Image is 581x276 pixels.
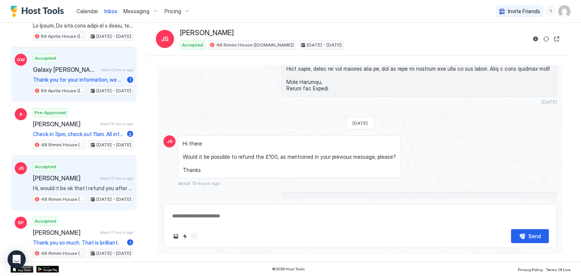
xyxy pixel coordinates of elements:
span: [DATE] [353,120,368,126]
span: Invite Friends [508,8,540,15]
span: about 12 hours ago [100,176,133,181]
span: Lo Ipsum, Do sita cons adipi el s doeiu, te incid utla et dolorem ali enimadmin ven quisnost exe ... [33,22,133,29]
span: Galaxy [PERSON_NAME] [33,66,98,73]
span: [DATE] - [DATE] [96,250,131,257]
span: 59 Aprila House ([DOMAIN_NAME]) [41,87,84,94]
span: 48 Rimini House ([DOMAIN_NAME]) [41,196,84,203]
span: [PERSON_NAME] [33,229,97,236]
button: Send [511,229,549,243]
div: User profile [558,5,570,17]
span: [PERSON_NAME] [180,29,234,37]
span: Messaging [123,8,149,15]
span: JS [167,138,172,145]
span: 1 [129,77,131,82]
span: 48 Rimini House ([DOMAIN_NAME]) [216,42,294,48]
span: [DATE] - [DATE] [307,42,342,48]
span: [DATE] - [DATE] [96,141,131,148]
div: menu [546,7,555,16]
a: Inbox [104,7,117,15]
span: Hi there Would it be possible to refund the £100, as mentioned in your previous message, please? ... [183,140,396,174]
span: [DATE] - [DATE] [96,87,131,94]
span: Thank you for your information, we are looking forward to the trip [DATE] [33,76,124,83]
span: Inbox [104,8,117,14]
span: Terms Of Use [546,267,570,272]
div: Open Intercom Messenger [8,250,26,268]
button: Reservation information [531,34,540,43]
span: [DATE] - [DATE] [96,196,131,203]
span: about 13 hours ago [178,180,220,186]
span: JS [18,165,24,172]
a: Privacy Policy [518,265,543,273]
span: Hi, would it be ok that I refund you after you provide positive review? I hope you understand, as... [286,197,552,210]
span: Accepted [35,218,56,225]
span: Pricing [165,8,181,15]
span: about 2 hours ago [101,67,133,72]
a: Terms Of Use [546,265,570,273]
span: 48 Rimini House ([DOMAIN_NAME]) [41,141,84,148]
span: Check in 3pm, check out 11am. All information will be sent to you after you booked [33,131,124,138]
span: JS [161,34,169,43]
span: 1 [129,240,131,245]
span: 2 [129,131,132,137]
a: Host Tools Logo [11,6,67,17]
span: [DATE] - [DATE] [96,33,131,40]
a: Calendar [76,7,98,15]
span: [PERSON_NAME] [33,174,97,182]
a: App Store [11,266,33,273]
a: Google Play Store [36,266,59,273]
span: 59 Aprila House ([DOMAIN_NAME]) [41,33,84,40]
button: Open reservation [552,34,561,43]
span: Hi, would it be ok that I refund you after you provide positive review? I hope you understand, as... [33,185,133,192]
span: © 2025 Host Tools [272,267,305,271]
span: Calendar [76,8,98,14]
button: Sync reservation [542,34,551,43]
span: [DATE] [542,99,557,105]
button: Quick reply [180,232,190,241]
span: GW [17,56,25,63]
span: Pre-Approved [35,109,66,116]
span: about 17 hours ago [100,230,133,235]
span: Accepted [35,163,56,170]
span: Accepted [182,42,203,48]
span: about 10 hours ago [100,121,133,126]
span: SP [18,219,24,226]
span: Accepted [35,55,56,62]
span: [PERSON_NAME] [33,120,97,128]
span: A [19,111,22,118]
span: Privacy Policy [518,267,543,272]
span: 48 Rimini House ([DOMAIN_NAME]) [41,250,84,257]
span: Thank you so much. That is brilliant. [33,239,124,246]
button: Upload image [171,232,180,241]
div: Send [528,232,541,240]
